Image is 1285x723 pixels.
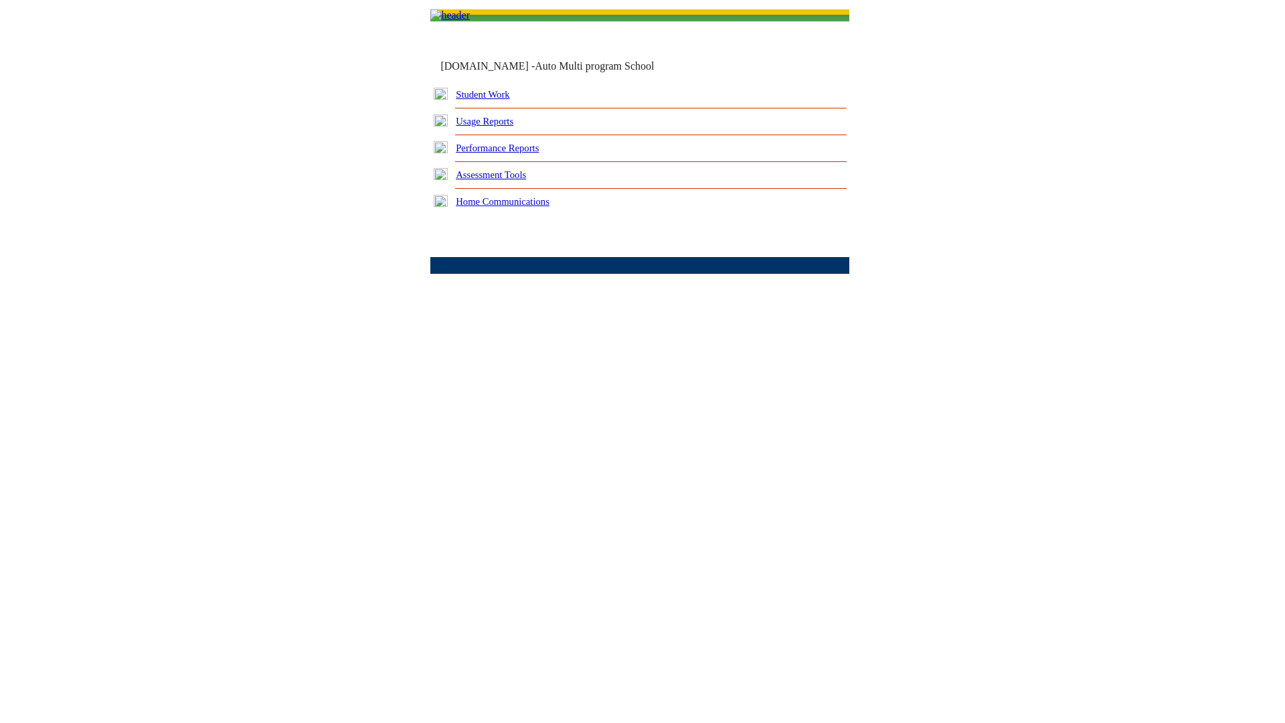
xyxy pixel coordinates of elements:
[434,168,448,180] img: plus.gif
[456,196,549,207] a: Home Communications
[434,195,448,207] img: plus.gif
[456,89,509,100] a: Student Work
[440,60,687,72] td: [DOMAIN_NAME] -
[456,169,526,180] a: Assessment Tools
[430,9,470,21] img: header
[535,60,654,72] nobr: Auto Multi program School
[434,88,448,100] img: plus.gif
[456,116,513,127] a: Usage Reports
[434,141,448,153] img: plus.gif
[434,114,448,127] img: plus.gif
[456,143,539,153] a: Performance Reports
